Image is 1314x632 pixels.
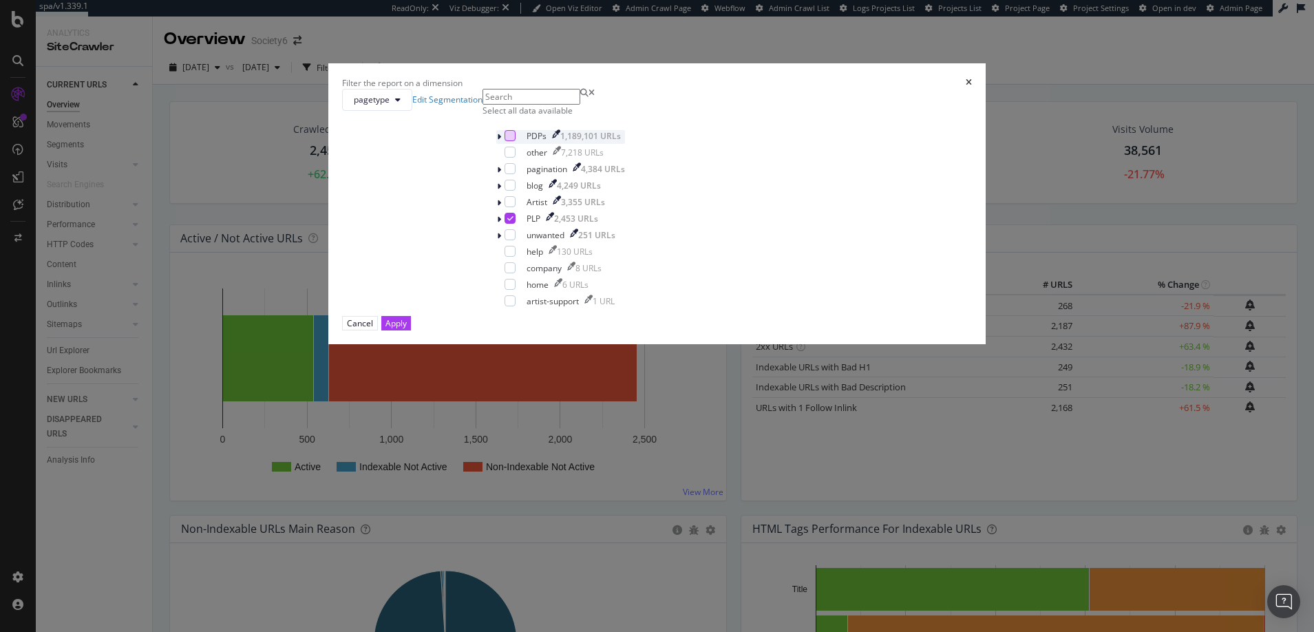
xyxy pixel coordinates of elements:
[593,295,615,307] div: 1 URL
[527,196,547,208] div: Artist
[342,77,463,89] div: Filter the report on a dimension
[527,279,549,291] div: home
[483,105,639,116] div: Select all data available
[561,196,605,208] div: 3,355 URLs
[557,246,593,257] div: 130 URLs
[527,229,564,241] div: unwanted
[966,77,972,89] div: times
[557,180,601,191] div: 4,249 URLs
[560,130,621,142] div: 1,189,101 URLs
[342,89,412,111] button: pagetype
[527,180,543,191] div: blog
[328,63,986,345] div: modal
[527,163,567,175] div: pagination
[1267,585,1300,618] div: Open Intercom Messenger
[554,213,598,224] div: 2,453 URLs
[562,279,589,291] div: 6 URLs
[527,262,562,274] div: company
[381,316,411,330] button: Apply
[483,89,580,105] input: Search
[581,163,625,175] div: 4,384 URLs
[347,317,373,329] div: Cancel
[527,295,579,307] div: artist-support
[561,147,604,158] div: 7,218 URLs
[342,316,378,330] button: Cancel
[412,94,483,105] a: Edit Segmentation
[527,213,540,224] div: PLP
[527,246,543,257] div: help
[578,229,615,241] div: 251 URLs
[385,317,407,329] div: Apply
[354,94,390,105] span: pagetype
[527,147,547,158] div: other
[575,262,602,274] div: 8 URLs
[527,130,547,142] div: PDPs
